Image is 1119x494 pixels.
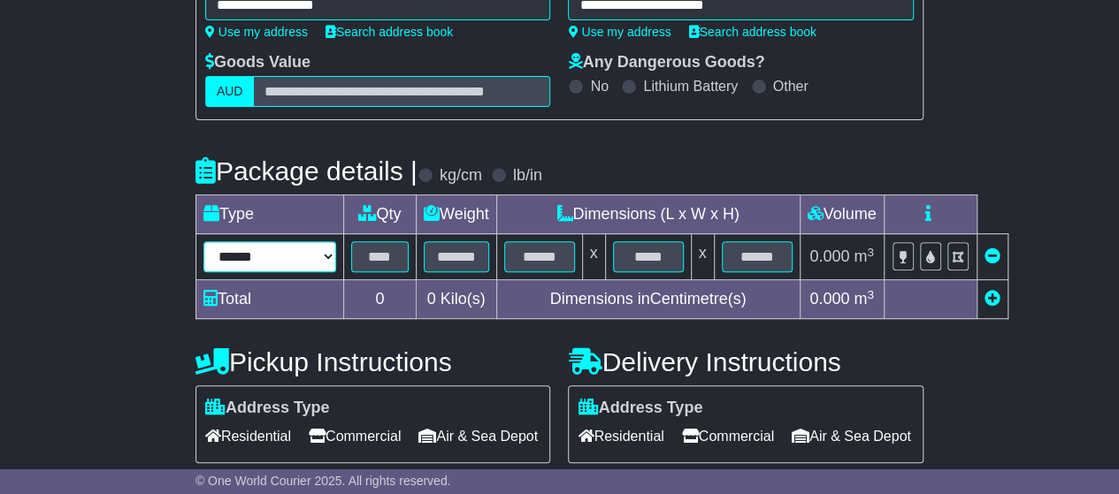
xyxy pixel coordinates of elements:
[985,290,1000,308] a: Add new item
[416,195,496,234] td: Weight
[343,195,416,234] td: Qty
[416,280,496,319] td: Kilo(s)
[440,166,482,186] label: kg/cm
[809,247,849,265] span: 0.000
[582,234,605,280] td: x
[691,234,714,280] td: x
[568,25,671,39] a: Use my address
[773,78,809,95] label: Other
[578,422,663,450] span: Residential
[643,78,738,95] label: Lithium Battery
[800,195,884,234] td: Volume
[195,347,551,376] h4: Pickup Instructions
[568,53,764,72] label: Any Dangerous Goods?
[590,78,608,95] label: No
[195,195,343,234] td: Type
[205,399,330,418] label: Address Type
[343,280,416,319] td: 0
[205,25,308,39] a: Use my address
[854,290,874,308] span: m
[867,246,874,259] sup: 3
[513,166,542,186] label: lb/in
[205,53,310,72] label: Goods Value
[326,25,453,39] a: Search address book
[195,474,451,488] span: © One World Courier 2025. All rights reserved.
[496,195,800,234] td: Dimensions (L x W x H)
[854,247,874,265] span: m
[578,399,702,418] label: Address Type
[682,422,774,450] span: Commercial
[205,76,255,107] label: AUD
[195,156,418,186] h4: Package details |
[195,280,343,319] td: Total
[427,290,436,308] span: 0
[985,247,1000,265] a: Remove this item
[792,422,911,450] span: Air & Sea Depot
[867,288,874,301] sup: 3
[689,25,816,39] a: Search address book
[496,280,800,319] td: Dimensions in Centimetre(s)
[309,422,401,450] span: Commercial
[205,422,291,450] span: Residential
[809,290,849,308] span: 0.000
[568,347,924,376] h4: Delivery Instructions
[418,422,538,450] span: Air & Sea Depot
